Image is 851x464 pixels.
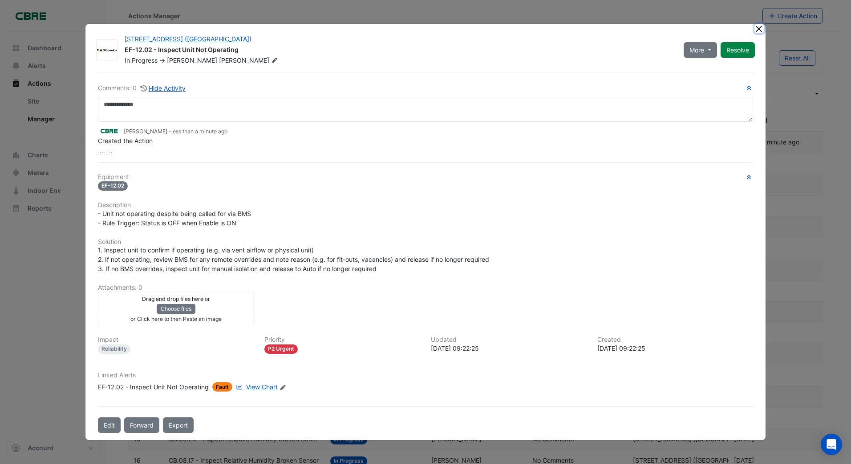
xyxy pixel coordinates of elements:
h6: Solution [98,238,753,246]
a: Export [163,417,194,433]
h6: Equipment [98,173,753,181]
span: [PERSON_NAME] [219,56,280,65]
div: Reliability [98,344,130,354]
span: 2025-09-30 09:22:25 [171,128,227,135]
button: More [684,42,717,58]
span: Fault [212,382,232,392]
span: In Progress [125,56,158,64]
div: EF-12.02 - Inspect Unit Not Operating [98,382,209,392]
h6: Impact [98,336,254,344]
fa-icon: Edit Linked Alerts [280,384,286,391]
div: Open Intercom Messenger [821,434,842,455]
span: 1. Inspect unit to confirm if operating (e.g. via vent airflow or physical unit) 2. If not operat... [98,246,489,272]
span: EF-12.02 [98,181,128,191]
button: Edit [98,417,121,433]
button: Choose files [157,304,195,314]
h6: Linked Alerts [98,372,753,379]
div: [DATE] 09:22:25 [431,344,587,353]
small: Drag and drop files here or [142,296,210,302]
span: - Unit not operating despite being called for via BMS - Rule Trigger: Status is OFF when Enable i... [98,210,251,227]
img: AG Coombs [97,46,117,55]
h6: Description [98,201,753,209]
h6: Attachments: 0 [98,284,753,292]
button: Close [754,24,764,33]
small: [PERSON_NAME] - [124,128,227,136]
img: CBRE Charter Hall [98,126,120,136]
span: Created the Action [98,137,153,144]
span: More [689,45,704,55]
div: P2 Urgent [264,344,298,354]
h6: Created [597,336,753,344]
h6: Priority [264,336,420,344]
button: Forward [124,417,159,433]
span: View Chart [246,383,278,391]
a: View Chart [234,382,278,392]
span: -> [159,56,165,64]
h6: Updated [431,336,587,344]
button: Resolve [721,42,755,58]
a: [STREET_ADDRESS] ([GEOGRAPHIC_DATA]) [125,35,251,43]
button: Hide Activity [140,83,186,93]
div: Comments: 0 [98,83,186,93]
div: EF-12.02 - Inspect Unit Not Operating [125,45,673,56]
small: or Click here to then Paste an image [130,316,222,322]
span: [PERSON_NAME] [167,56,217,64]
div: [DATE] 09:22:25 [597,344,753,353]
